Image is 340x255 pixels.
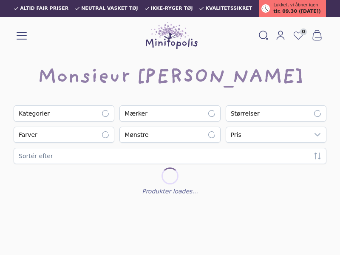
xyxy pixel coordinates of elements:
a: 0 [289,28,308,44]
img: Minitopolis logo [146,22,198,49]
span: Ikke-ryger tøj [151,6,193,11]
a: Mit Minitopolis login [272,28,289,43]
h1: Monsieur [PERSON_NAME] [37,65,303,92]
span: Neutral vasket tøj [81,6,138,11]
span: Lukket, vi åbner igen [273,2,318,8]
p: Produkter loades... [142,188,198,195]
span: 0 [300,28,307,35]
span: tir. 09.30 ([DATE]) [273,8,320,15]
span: Altid fair priser [20,6,68,11]
span: Kvalitetssikret [205,6,252,11]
